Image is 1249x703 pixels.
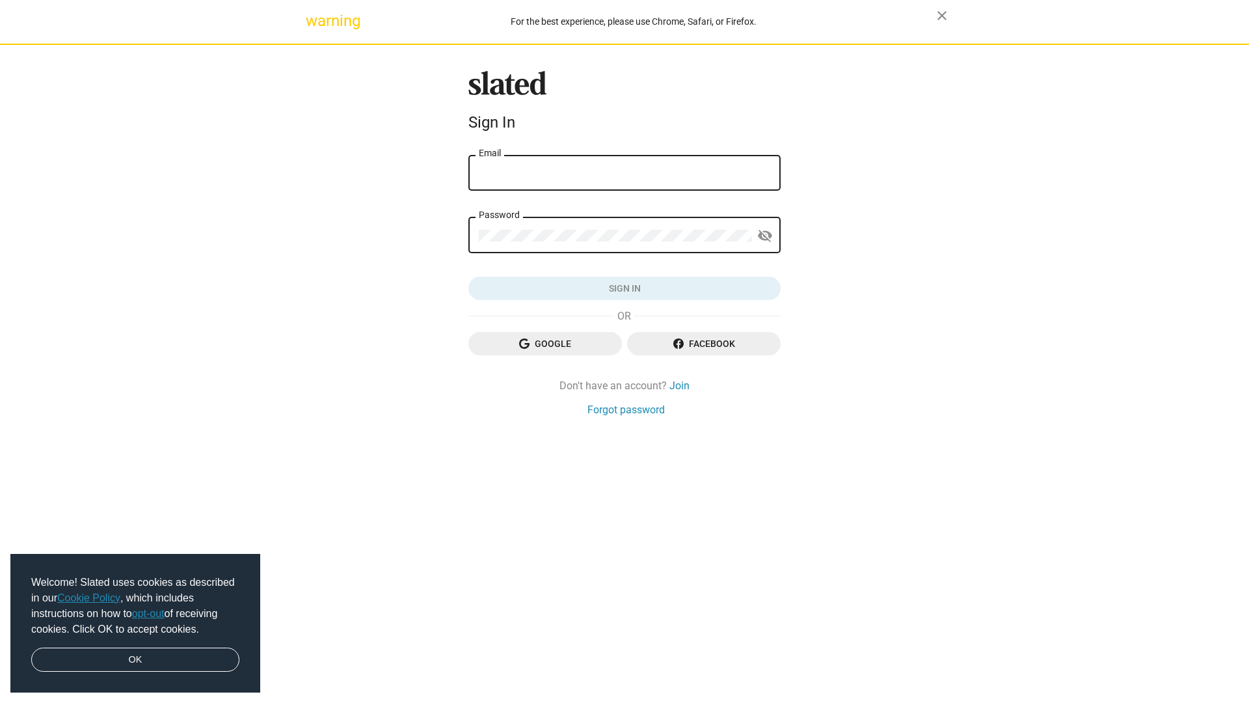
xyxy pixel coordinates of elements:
a: Cookie Policy [57,592,120,603]
button: Show password [752,223,778,249]
button: Google [468,332,622,355]
span: Welcome! Slated uses cookies as described in our , which includes instructions on how to of recei... [31,575,239,637]
sl-branding: Sign In [468,71,781,137]
a: opt-out [132,608,165,619]
div: Don't have an account? [468,379,781,393]
a: Forgot password [587,403,665,417]
span: Facebook [638,332,770,355]
mat-icon: close [934,8,950,23]
button: Facebook [627,332,781,355]
mat-icon: warning [306,13,321,29]
mat-icon: visibility_off [757,226,773,246]
span: Google [479,332,611,355]
a: Join [669,379,690,393]
div: Sign In [468,113,781,131]
div: cookieconsent [10,554,260,693]
a: dismiss cookie message [31,648,239,672]
div: For the best experience, please use Chrome, Safari, or Firefox. [330,13,937,31]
